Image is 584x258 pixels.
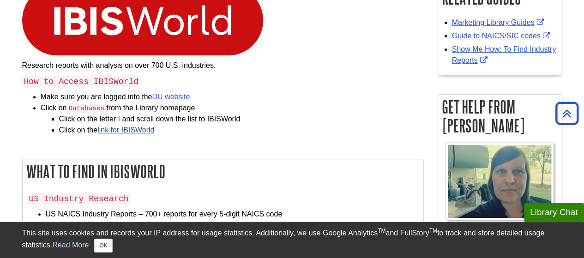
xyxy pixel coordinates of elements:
[429,228,437,234] sup: TM
[94,239,112,252] button: Close
[66,104,106,113] code: Databases
[22,76,140,87] code: How to Access IBISWorld
[438,95,562,138] h2: Get Help From [PERSON_NAME]
[452,18,547,26] a: Link opens in new window
[524,203,584,222] button: Library Chat
[97,126,154,134] a: link for IBISWorld
[46,209,419,220] li: US NAICS Industry Reports – 700+ reports for every 5-digit NAICS code
[552,107,582,120] a: Back to Top
[452,45,556,64] a: Link opens in new window
[27,193,131,204] code: US Industry Research
[23,159,423,184] h2: What to Find in IBISWorld
[446,143,554,220] img: Profile Photo
[46,220,419,231] li: US Specialized Industry Reports – 700+ reports on smaller or new industries
[59,125,424,136] li: Click on the
[152,93,190,101] a: DU website
[41,102,424,136] li: Click on from the Library homepage
[22,60,424,71] p: Research reports with analysis on over 700 U.S. industries.
[59,114,424,125] li: Click on the letter I and scroll down the list to IBISWorld
[22,228,562,252] div: This site uses cookies and records your IP address for usage statistics. Additionally, we use Goo...
[443,143,557,239] a: Profile Photo [PERSON_NAME]
[378,228,385,234] sup: TM
[41,91,424,102] li: Make sure you are logged into the
[52,241,89,249] a: Read More
[452,32,553,40] a: Link opens in new window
